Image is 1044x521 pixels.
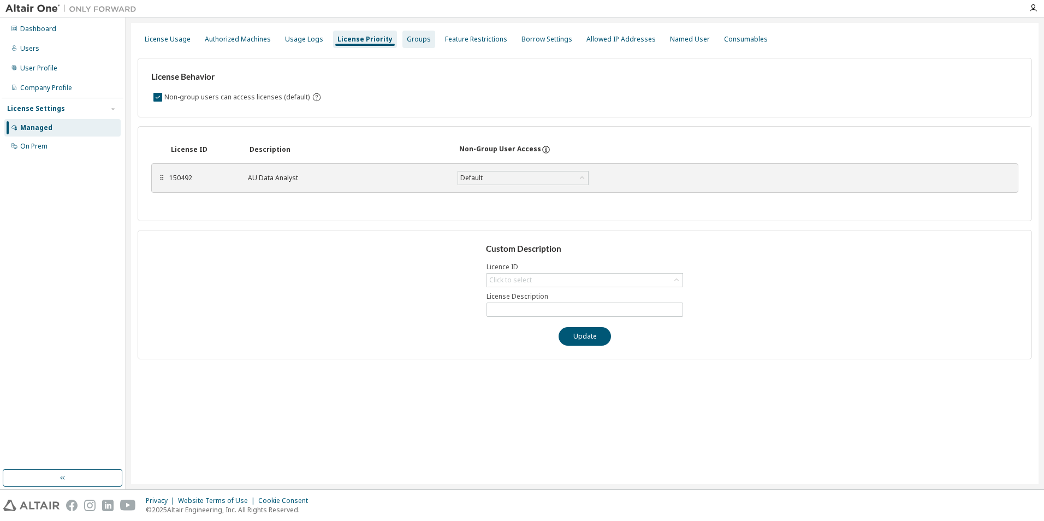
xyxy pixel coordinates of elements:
div: Dashboard [20,25,56,33]
img: instagram.svg [84,500,96,511]
div: Managed [20,123,52,132]
div: 150492 [169,174,235,182]
svg: By default any user not assigned to any group can access any license. Turn this setting off to di... [312,92,322,102]
div: Default [459,172,484,184]
div: License Priority [337,35,393,44]
img: linkedin.svg [102,500,114,511]
div: Website Terms of Use [178,496,258,505]
div: License ID [171,145,236,154]
label: Non-group users can access licenses (default) [164,91,312,104]
div: Click to select [487,274,683,287]
label: License Description [487,292,683,301]
div: User Profile [20,64,57,73]
button: Update [559,327,611,346]
div: Authorized Machines [205,35,271,44]
label: Licence ID [487,263,683,271]
div: Consumables [724,35,768,44]
img: altair_logo.svg [3,500,60,511]
div: Default [458,171,588,185]
div: Feature Restrictions [445,35,507,44]
div: Description [250,145,446,154]
div: Users [20,44,39,53]
div: Privacy [146,496,178,505]
div: License Settings [7,104,65,113]
div: Non-Group User Access [459,145,541,155]
div: Company Profile [20,84,72,92]
div: Allowed IP Addresses [586,35,656,44]
p: © 2025 Altair Engineering, Inc. All Rights Reserved. [146,505,315,514]
div: Click to select [489,276,532,285]
img: Altair One [5,3,142,14]
h3: License Behavior [151,72,320,82]
div: ⠿ [158,174,165,182]
div: Named User [670,35,710,44]
h3: Custom Description [486,244,684,254]
div: Usage Logs [285,35,323,44]
img: youtube.svg [120,500,136,511]
div: On Prem [20,142,48,151]
div: Cookie Consent [258,496,315,505]
img: facebook.svg [66,500,78,511]
div: Borrow Settings [521,35,572,44]
div: AU Data Analyst [248,174,444,182]
div: License Usage [145,35,191,44]
div: Groups [407,35,431,44]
